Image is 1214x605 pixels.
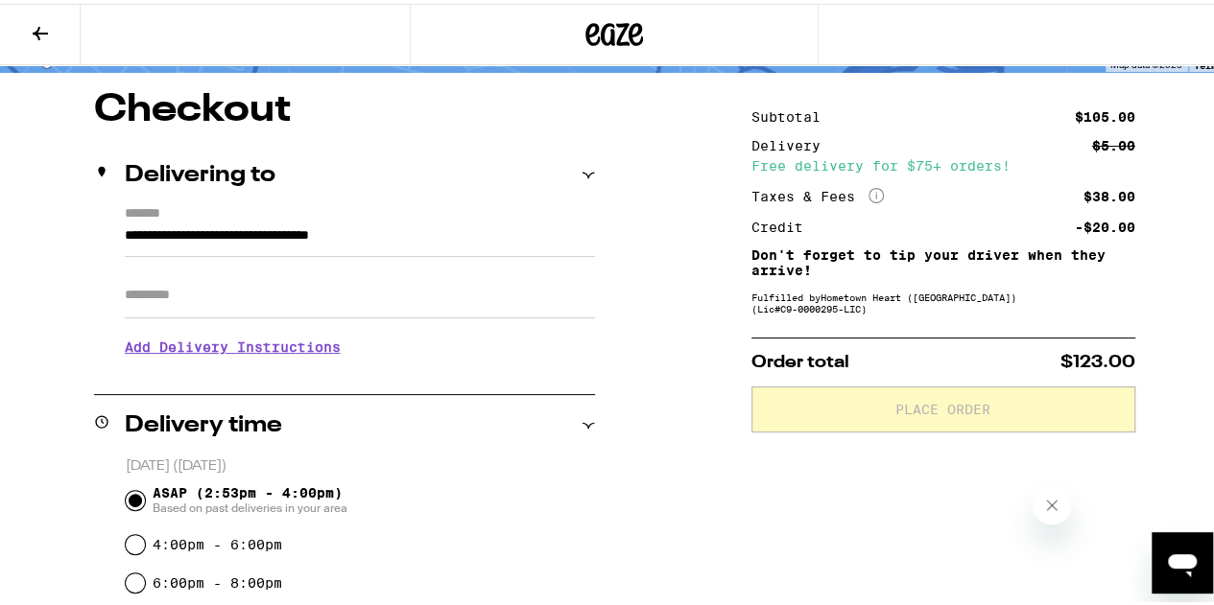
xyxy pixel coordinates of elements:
div: -$20.00 [1075,217,1135,230]
label: 6:00pm - 8:00pm [153,571,282,587]
span: Hi. Need any help? [12,13,138,29]
span: Place Order [895,399,990,412]
div: $5.00 [1092,135,1135,149]
p: We'll contact you at [PHONE_NUMBER] when we arrive [125,365,595,381]
h2: Delivering to [125,160,275,183]
iframe: Close message [1033,482,1071,521]
label: 4:00pm - 6:00pm [153,533,282,548]
div: Credit [751,217,817,230]
p: Don't forget to tip your driver when they arrive! [751,244,1135,274]
div: Taxes & Fees [751,184,884,201]
div: $105.00 [1075,106,1135,120]
div: Free delivery for $75+ orders! [751,155,1135,169]
iframe: Button to launch messaging window [1152,528,1213,590]
div: Delivery [751,135,834,149]
div: $38.00 [1083,186,1135,199]
span: Based on past deliveries in your area [153,497,347,512]
div: Fulfilled by Hometown Heart ([GEOGRAPHIC_DATA]) (Lic# C9-0000295-LIC ) [751,288,1135,311]
h1: Checkout [94,87,595,126]
div: Subtotal [751,106,834,120]
span: $123.00 [1060,350,1135,367]
p: [DATE] ([DATE]) [126,454,595,472]
h3: Add Delivery Instructions [125,321,595,365]
button: Place Order [751,383,1135,429]
span: ASAP (2:53pm - 4:00pm) [153,481,347,512]
span: Order total [751,350,849,367]
h2: Delivery time [125,410,282,433]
